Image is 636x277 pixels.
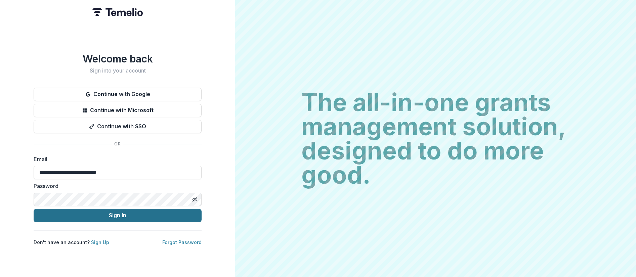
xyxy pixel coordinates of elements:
a: Sign Up [91,239,109,245]
p: Don't have an account? [34,239,109,246]
label: Email [34,155,198,163]
button: Continue with SSO [34,120,202,133]
h2: Sign into your account [34,67,202,74]
img: Temelio [92,8,143,16]
button: Sign In [34,209,202,222]
a: Forgot Password [162,239,202,245]
label: Password [34,182,198,190]
button: Toggle password visibility [189,194,200,205]
h1: Welcome back [34,53,202,65]
button: Continue with Microsoft [34,104,202,117]
button: Continue with Google [34,88,202,101]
